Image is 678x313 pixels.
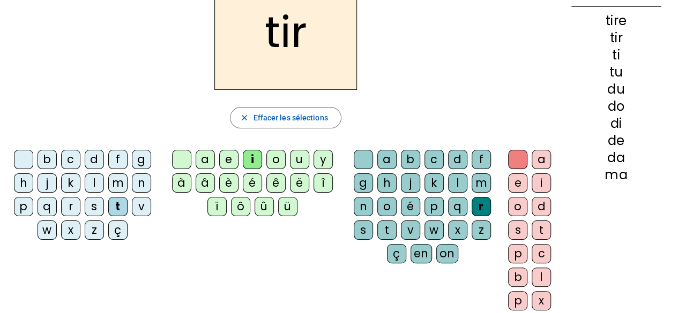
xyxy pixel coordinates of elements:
[424,220,444,240] div: w
[448,220,467,240] div: x
[472,150,491,169] div: f
[532,268,551,287] div: l
[436,244,458,263] div: on
[38,173,57,193] div: j
[85,150,104,169] div: d
[243,173,262,193] div: é
[354,173,373,193] div: g
[61,220,80,240] div: x
[61,173,80,193] div: k
[508,173,527,193] div: e
[219,150,239,169] div: e
[278,197,297,216] div: ü
[253,111,327,124] span: Effacer les sélections
[401,197,420,216] div: é
[508,197,527,216] div: o
[314,173,333,193] div: î
[61,150,80,169] div: c
[108,220,128,240] div: ç
[132,197,151,216] div: v
[571,151,661,164] div: da
[377,197,397,216] div: o
[411,244,432,263] div: en
[508,244,527,263] div: p
[571,66,661,79] div: tu
[255,197,274,216] div: û
[354,220,373,240] div: s
[448,197,467,216] div: q
[132,173,151,193] div: n
[532,173,551,193] div: i
[290,173,309,193] div: ë
[290,150,309,169] div: u
[571,100,661,113] div: do
[532,244,551,263] div: c
[314,150,333,169] div: y
[219,173,239,193] div: è
[448,173,467,193] div: l
[532,220,551,240] div: t
[85,197,104,216] div: s
[108,150,128,169] div: f
[532,291,551,310] div: x
[571,49,661,62] div: ti
[377,220,397,240] div: t
[230,107,341,128] button: Effacer les sélections
[401,150,420,169] div: b
[14,197,33,216] div: p
[85,220,104,240] div: z
[231,197,250,216] div: ô
[571,169,661,181] div: ma
[508,268,527,287] div: b
[532,197,551,216] div: d
[571,134,661,147] div: de
[472,220,491,240] div: z
[401,173,420,193] div: j
[424,173,444,193] div: k
[85,173,104,193] div: l
[196,150,215,169] div: a
[532,150,551,169] div: a
[448,150,467,169] div: d
[571,14,661,27] div: tire
[571,117,661,130] div: di
[508,220,527,240] div: s
[61,197,80,216] div: r
[108,197,128,216] div: t
[38,150,57,169] div: b
[239,113,249,123] mat-icon: close
[196,173,215,193] div: â
[571,32,661,44] div: tir
[243,150,262,169] div: i
[172,173,191,193] div: à
[571,83,661,96] div: du
[266,173,286,193] div: ê
[207,197,227,216] div: ï
[424,197,444,216] div: p
[38,197,57,216] div: q
[132,150,151,169] div: g
[14,173,33,193] div: h
[38,220,57,240] div: w
[354,197,373,216] div: n
[108,173,128,193] div: m
[387,244,406,263] div: ç
[424,150,444,169] div: c
[266,150,286,169] div: o
[472,173,491,193] div: m
[401,220,420,240] div: v
[472,197,491,216] div: r
[508,291,527,310] div: p
[377,173,397,193] div: h
[377,150,397,169] div: a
